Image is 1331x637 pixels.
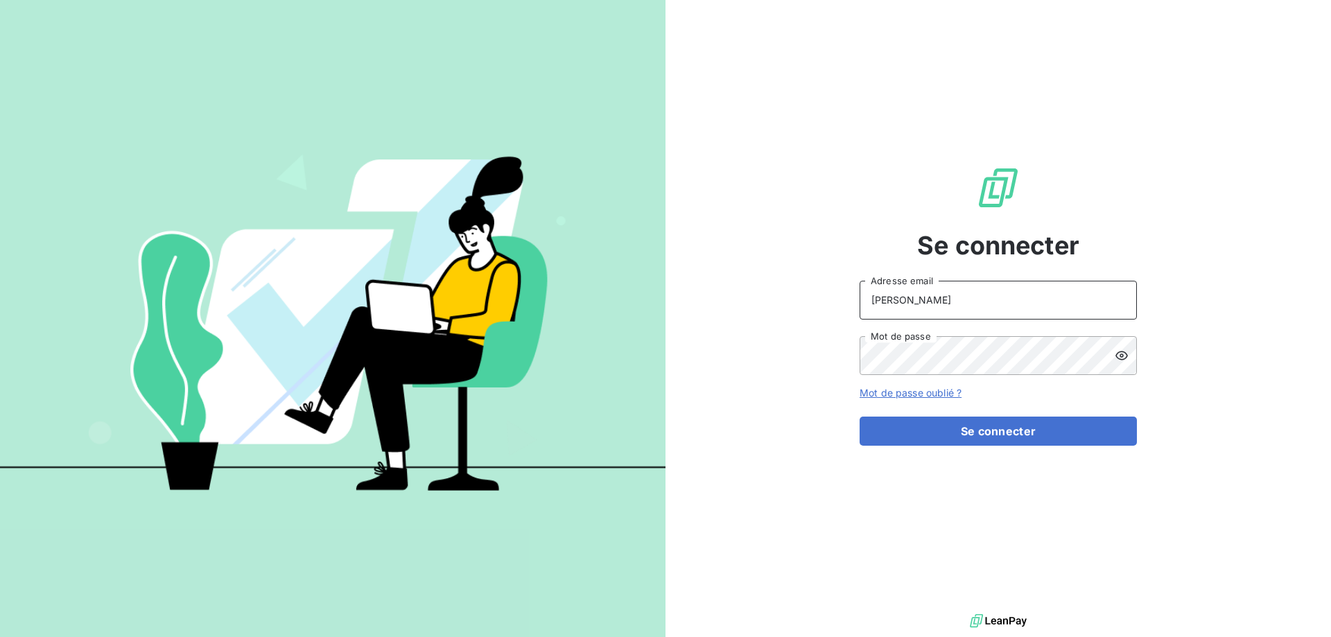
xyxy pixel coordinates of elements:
[917,227,1079,264] span: Se connecter
[860,417,1137,446] button: Se connecter
[970,611,1027,631] img: logo
[860,387,962,399] a: Mot de passe oublié ?
[976,166,1020,210] img: Logo LeanPay
[860,281,1137,320] input: placeholder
